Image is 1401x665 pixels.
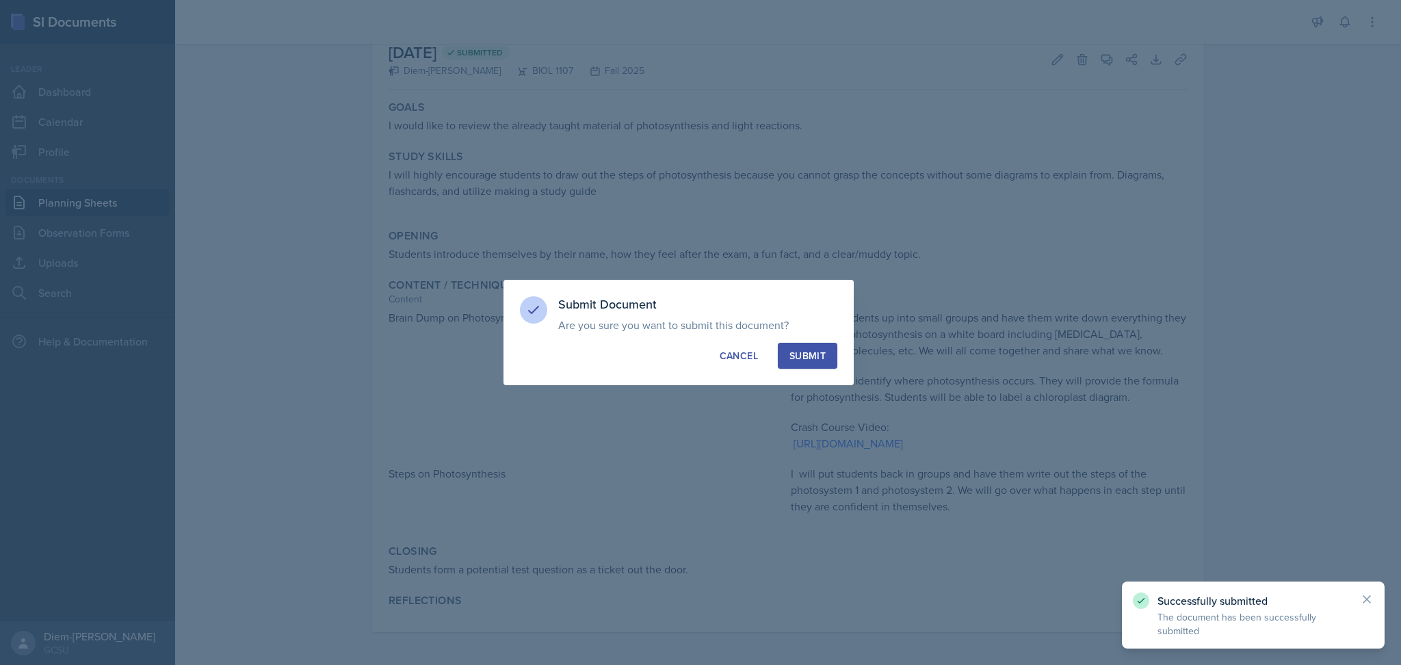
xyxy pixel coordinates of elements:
[708,343,770,369] button: Cancel
[720,349,758,363] div: Cancel
[1157,594,1349,608] p: Successfully submitted
[558,296,837,313] h3: Submit Document
[789,349,826,363] div: Submit
[558,318,837,332] p: Are you sure you want to submit this document?
[778,343,837,369] button: Submit
[1157,610,1349,638] p: The document has been successfully submitted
